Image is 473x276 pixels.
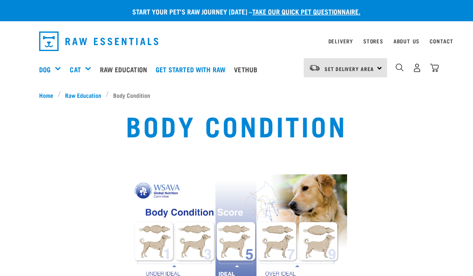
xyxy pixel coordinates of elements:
[39,91,434,100] nav: breadcrumbs
[65,91,101,100] span: Raw Education
[154,52,232,86] a: Get started with Raw
[393,40,419,43] a: About Us
[325,67,374,70] span: Set Delivery Area
[396,63,404,71] img: home-icon-1@2x.png
[430,63,439,72] img: home-icon@2x.png
[126,110,347,140] h1: Body Condition
[232,52,264,86] a: Vethub
[39,31,158,51] img: Raw Essentials Logo
[61,91,106,100] a: Raw Education
[39,91,58,100] a: Home
[32,28,441,54] nav: dropdown navigation
[309,64,320,72] img: van-moving.png
[39,91,53,100] span: Home
[39,64,51,74] a: Dog
[430,40,453,43] a: Contact
[328,40,353,43] a: Delivery
[252,9,360,13] a: take our quick pet questionnaire.
[413,63,422,72] img: user.png
[363,40,383,43] a: Stores
[98,52,154,86] a: Raw Education
[70,64,80,74] a: Cat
